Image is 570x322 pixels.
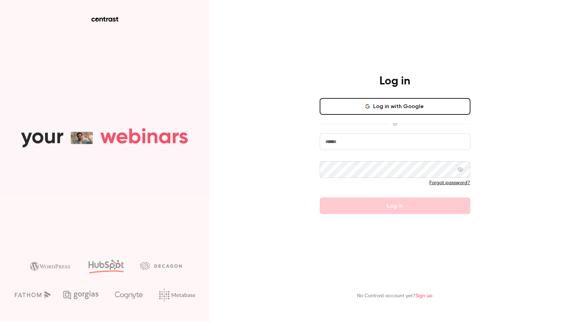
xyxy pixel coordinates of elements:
[320,98,471,115] button: Log in with Google
[389,120,401,128] span: or
[140,262,182,270] img: decagon
[357,292,433,300] p: No Contrast account yet?
[430,180,471,185] a: Forgot password?
[380,74,410,88] h4: Log in
[416,293,433,298] a: Sign up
